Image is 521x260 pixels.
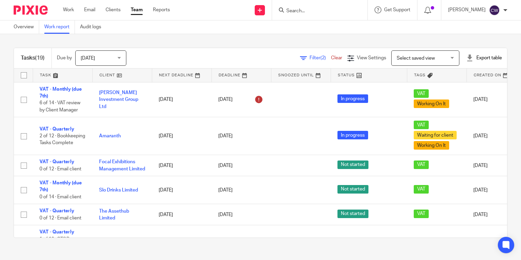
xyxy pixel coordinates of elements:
a: The Assethub Limited [99,209,129,220]
td: [DATE] [152,82,211,117]
span: Not started [337,210,368,218]
a: Clients [106,6,121,13]
img: Pixie [14,5,48,15]
span: 6 of 14 · VAT review by Client Manager [40,101,80,112]
div: Export table [466,55,502,61]
h1: Tasks [21,55,45,62]
span: Get Support [384,7,410,12]
span: 0 of 14 · Email client [40,195,81,199]
span: [DATE] [81,56,95,61]
span: Tags [414,73,426,77]
span: VAT [414,160,429,169]
div: [DATE] [218,211,264,218]
a: Email [84,6,95,13]
span: In progress [337,131,368,139]
td: [DATE] [152,176,211,204]
a: VAT - Monthly (due 7th) [40,181,82,192]
span: Select saved view [397,56,435,61]
a: VAT - Quarterly [40,230,74,234]
div: [DATE] [218,133,264,139]
span: VAT [414,121,429,129]
span: Working On It [414,141,449,150]
span: View Settings [357,56,386,60]
span: Not started [337,185,368,194]
img: svg%3E [489,5,500,16]
a: VAT - Monthly (due 7th) [40,87,82,98]
a: [PERSON_NAME] Investment Group Ltd [99,90,138,109]
a: Team [131,6,143,13]
a: Slo Drinks Limited [99,188,138,193]
span: VAT [414,210,429,218]
span: 0 of 12 · Email client [40,216,81,220]
a: Work [63,6,74,13]
span: Filter [310,56,331,60]
td: [DATE] [152,204,211,225]
p: Due by [57,55,72,61]
a: Clear [331,56,342,60]
div: [DATE] [218,187,264,194]
input: Search [286,8,347,14]
span: VAT [414,89,429,98]
span: Working On It [414,100,449,108]
span: 0 of 12 · Email client [40,167,81,171]
a: Audit logs [80,20,106,34]
td: [DATE] [152,117,211,155]
a: Focal Exhibitions Management Limited [99,159,145,171]
div: [DATE] [218,94,264,105]
a: VAT - Quarterly [40,127,74,132]
span: Not started [337,160,368,169]
span: 1 of 12 · STOP - check year end locked! [40,237,72,256]
td: [DATE] [152,155,211,176]
a: VAT - Quarterly [40,159,74,164]
a: Reports [153,6,170,13]
a: VAT - Quarterly [40,209,74,213]
span: In progress [337,94,368,103]
span: (2) [320,56,326,60]
div: [DATE] [218,162,264,169]
a: Overview [14,20,39,34]
span: 2 of 12 · Bookkeeping Tasks Complete [40,134,85,146]
a: Amaranth [99,134,121,138]
span: (19) [35,55,45,61]
span: VAT [414,185,429,194]
a: Work report [44,20,75,34]
span: Waiting for client [414,131,457,139]
p: [PERSON_NAME] [448,6,486,13]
